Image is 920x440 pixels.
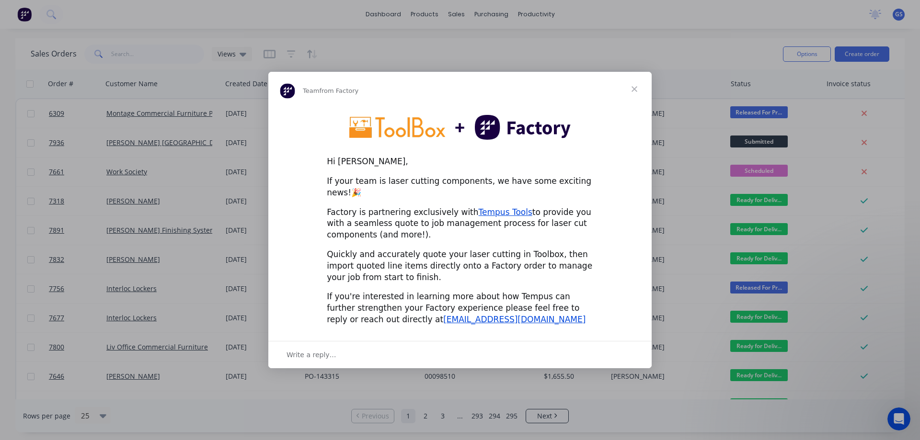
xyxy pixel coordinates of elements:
a: Tempus Tools [479,207,532,217]
span: Team [303,87,319,94]
div: Quickly and accurately quote your laser cutting in Toolbox, then import quoted line items directl... [327,249,593,283]
div: If your team is laser cutting components, we have some exciting news!🎉 [327,176,593,199]
span: from Factory [319,87,358,94]
div: Open conversation and reply [268,341,652,368]
div: Hi [PERSON_NAME], [327,156,593,168]
img: Profile image for Team [280,83,295,99]
span: Close [617,72,652,106]
div: Factory is partnering exclusively with to provide you with a seamless quote to job management pro... [327,207,593,241]
span: Write a reply… [287,349,336,361]
div: If you're interested in learning more about how Tempus can further strengthen your Factory experi... [327,291,593,325]
a: [EMAIL_ADDRESS][DOMAIN_NAME] [443,315,586,324]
